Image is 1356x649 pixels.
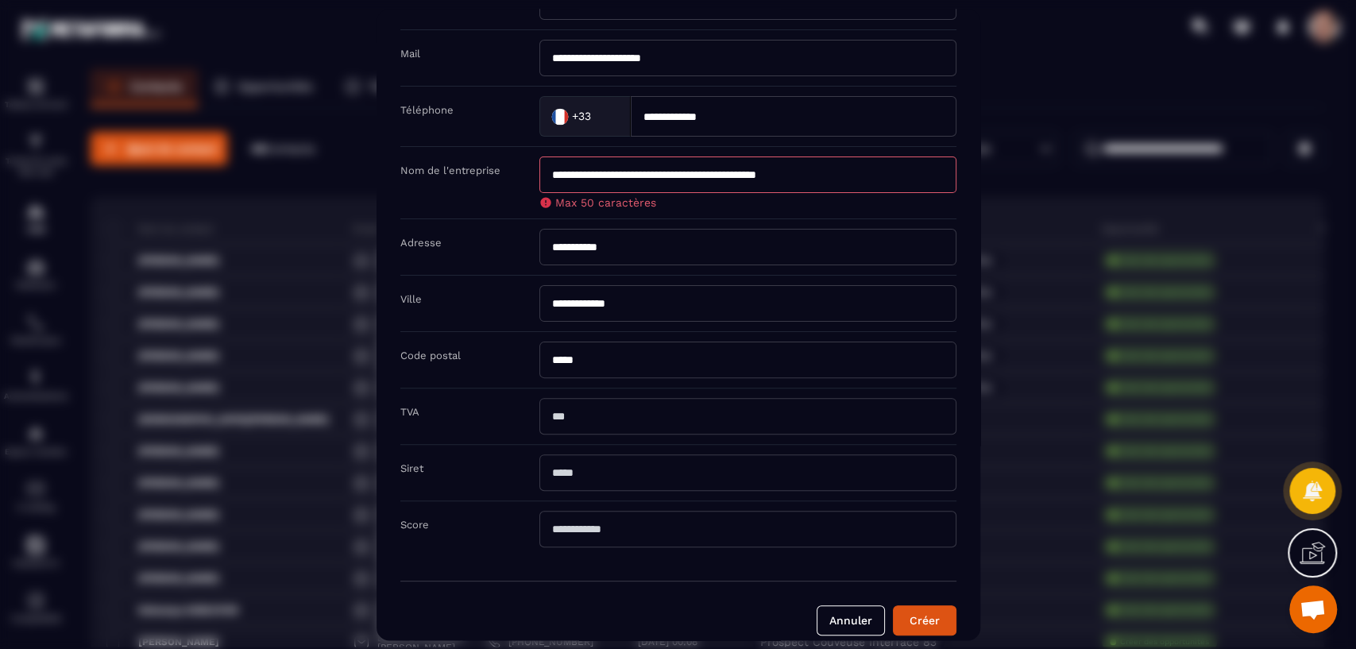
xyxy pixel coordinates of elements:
[594,104,614,128] input: Search for option
[400,462,423,474] label: Siret
[400,104,454,116] label: Téléphone
[400,350,461,361] label: Code postal
[400,406,419,418] label: TVA
[400,519,429,531] label: Score
[571,109,590,125] span: +33
[817,605,885,635] button: Annuler
[555,196,656,209] span: Max 50 caractères
[543,100,575,132] img: Country Flag
[400,48,420,60] label: Mail
[400,237,442,249] label: Adresse
[1289,585,1337,633] div: Ouvrir le chat
[400,293,422,305] label: Ville
[400,164,500,176] label: Nom de l'entreprise
[539,96,631,137] div: Search for option
[893,605,956,635] button: Créer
